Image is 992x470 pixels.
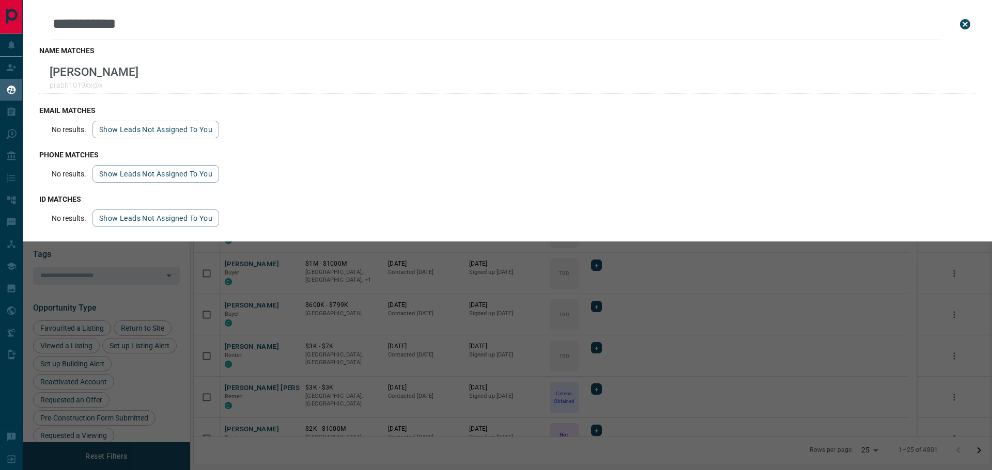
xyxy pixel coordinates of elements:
p: No results. [52,214,86,222]
button: show leads not assigned to you [92,209,219,227]
h3: phone matches [39,151,975,159]
h3: email matches [39,106,975,115]
h3: name matches [39,46,975,55]
button: show leads not assigned to you [92,165,219,183]
h3: id matches [39,195,975,203]
p: No results. [52,125,86,134]
button: show leads not assigned to you [92,121,219,138]
p: [PERSON_NAME] [50,65,138,78]
button: close search bar [955,14,975,35]
p: prabh1019xx@x [50,81,138,89]
p: No results. [52,170,86,178]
